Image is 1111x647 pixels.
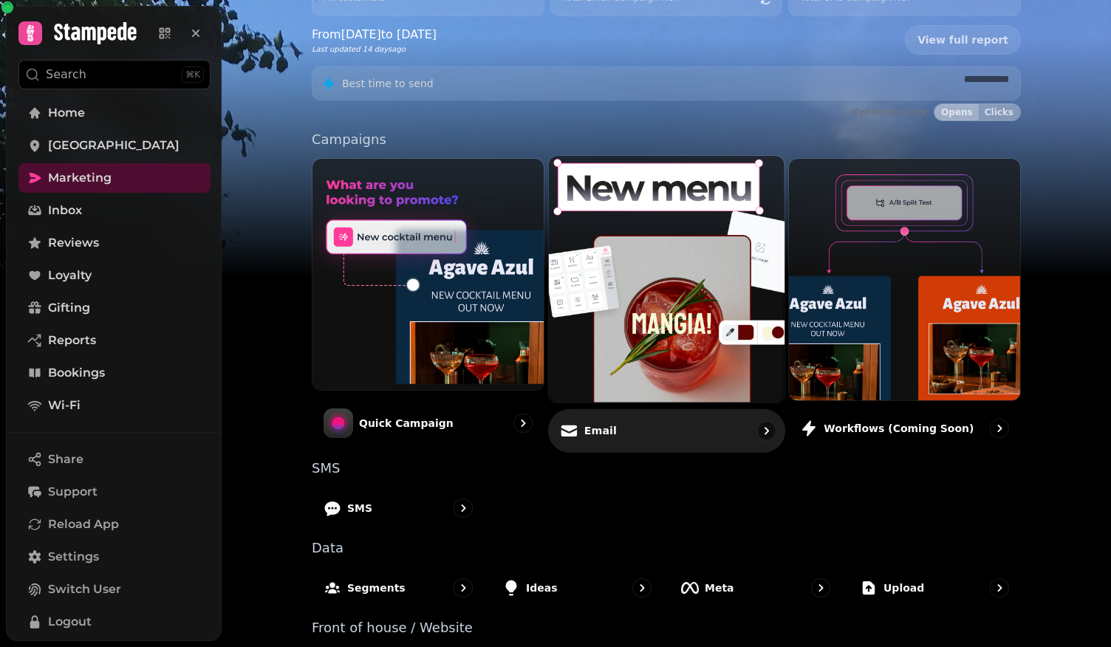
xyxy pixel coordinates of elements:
[705,581,734,595] p: Meta
[182,66,204,83] div: ⌘K
[48,332,96,349] span: Reports
[48,397,81,414] span: Wi-Fi
[18,607,211,637] button: Logout
[848,566,1021,609] a: Upload
[788,158,1021,450] a: Workflows (coming soon)Workflows (coming soon)
[48,202,82,219] span: Inbox
[312,159,544,390] img: Quick Campaign
[18,445,211,474] button: Share
[941,108,973,117] span: Opens
[312,44,437,55] p: Last updated 14 days ago
[342,76,434,91] p: Best time to send
[824,421,974,436] p: Workflows (coming soon)
[312,541,1021,555] p: Data
[312,133,1021,146] p: Campaigns
[48,364,105,382] span: Bookings
[18,60,211,89] button: Search⌘K
[789,159,1020,400] img: Workflows (coming soon)
[18,391,211,420] a: Wi-Fi
[979,104,1020,120] button: Clicks
[985,108,1013,117] span: Clicks
[18,131,211,160] a: [GEOGRAPHIC_DATA]
[18,326,211,355] a: Reports
[312,26,437,44] p: From [DATE] to [DATE]
[516,416,530,431] svg: go to
[18,228,211,258] a: Reviews
[48,137,180,154] span: [GEOGRAPHIC_DATA]
[490,566,663,609] a: Ideas
[312,566,485,609] a: Segments
[18,98,211,128] a: Home
[48,104,85,122] span: Home
[905,25,1021,55] a: View full report
[48,169,112,187] span: Marketing
[992,581,1007,595] svg: go to
[852,106,928,118] p: Optimise AI for
[537,143,796,414] img: Email
[48,581,121,598] span: Switch User
[934,104,979,120] button: Opens
[312,158,544,450] a: Quick CampaignQuick Campaign
[18,358,211,388] a: Bookings
[18,477,211,507] button: Support
[813,581,828,595] svg: go to
[635,581,649,595] svg: go to
[48,451,83,468] span: Share
[992,421,1007,436] svg: go to
[312,462,1021,475] p: SMS
[48,548,99,566] span: Settings
[48,613,92,631] span: Logout
[48,299,90,317] span: Gifting
[584,423,616,438] p: Email
[18,575,211,604] button: Switch User
[18,163,211,193] a: Marketing
[18,293,211,323] a: Gifting
[18,261,211,290] a: Loyalty
[48,234,99,252] span: Reviews
[883,581,924,595] p: Upload
[18,510,211,539] button: Reload App
[46,66,86,83] p: Search
[526,581,558,595] p: Ideas
[312,487,485,530] a: SMS
[18,542,211,572] a: Settings
[669,566,842,609] a: Meta
[347,501,372,516] p: SMS
[359,416,454,431] p: Quick Campaign
[759,423,773,438] svg: go to
[312,621,1021,634] p: Front of house / Website
[48,483,98,501] span: Support
[548,155,785,453] a: EmailEmail
[347,581,406,595] p: Segments
[48,516,119,533] span: Reload App
[456,501,471,516] svg: go to
[18,196,211,225] a: Inbox
[48,267,92,284] span: Loyalty
[456,581,471,595] svg: go to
